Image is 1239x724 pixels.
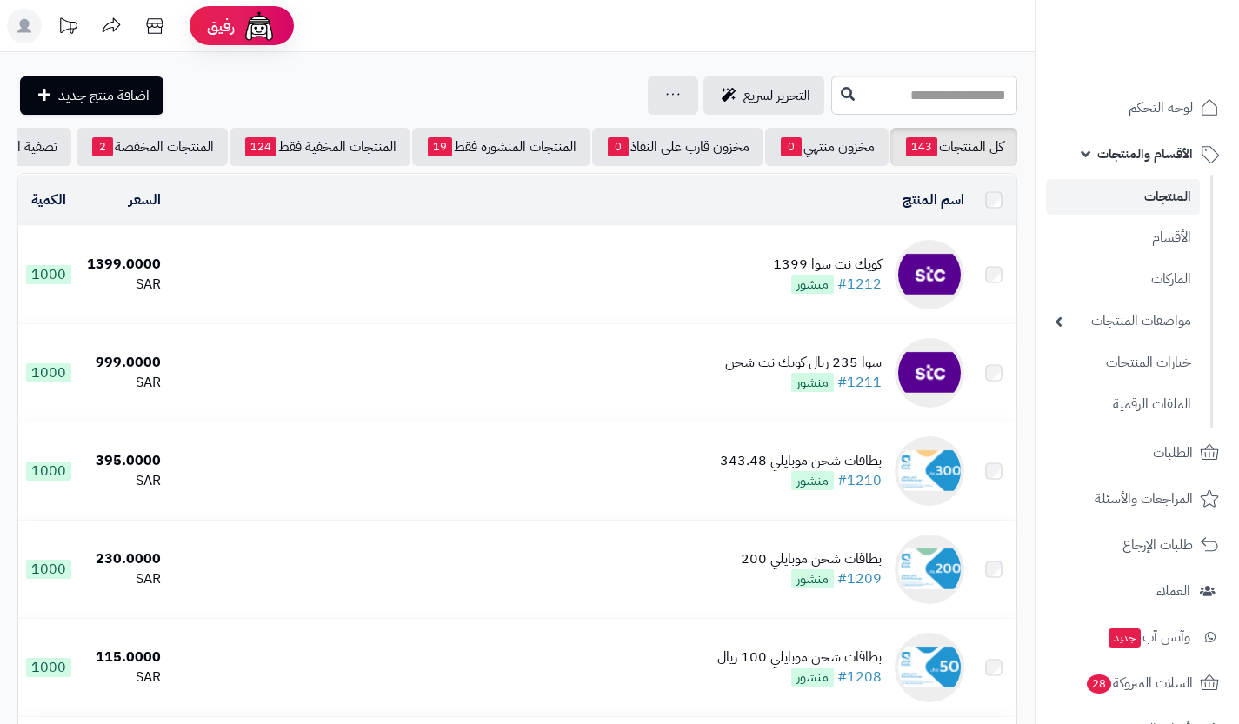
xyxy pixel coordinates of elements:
[85,549,160,569] div: 230.0000
[230,128,410,166] a: المنتجات المخفية فقط124
[837,372,882,393] a: #1211
[741,549,882,569] div: بطاقات شحن موبايلي 200
[720,451,882,471] div: بطاقات شحن موبايلي 343.48
[129,189,161,210] a: السعر
[895,338,964,408] img: سوا 235 ريال كويك نت شحن
[765,128,889,166] a: مخزون منتهي0
[1121,44,1222,81] img: logo-2.png
[1046,524,1229,566] a: طلبات الإرجاع
[791,373,834,392] span: منشور
[1156,579,1190,603] span: العملاء
[1109,628,1141,648] span: جديد
[743,85,810,106] span: التحرير لسريع
[85,275,160,295] div: SAR
[1046,386,1200,423] a: الملفات الرقمية
[26,462,71,481] span: 1000
[207,16,235,37] span: رفيق
[92,137,113,156] span: 2
[85,668,160,687] div: SAR
[592,128,763,166] a: مخزون قارب على النفاذ0
[903,189,964,210] a: اسم المنتج
[1046,432,1229,474] a: الطلبات
[1046,478,1229,520] a: المراجعات والأسئلة
[20,76,163,115] a: اضافة منتج جديد
[1046,662,1229,704] a: السلات المتروكة28
[26,265,71,284] span: 1000
[608,137,629,156] span: 0
[428,137,452,156] span: 19
[31,189,66,210] a: الكمية
[26,363,71,382] span: 1000
[1095,487,1193,511] span: المراجعات والأسئلة
[703,76,824,115] a: التحرير لسريع
[1085,671,1193,695] span: السلات المتروكة
[1046,616,1229,658] a: وآتس آبجديد
[1153,441,1193,465] span: الطلبات
[77,128,228,166] a: المنتجات المخفضة2
[837,470,882,491] a: #1210
[837,274,882,295] a: #1212
[791,569,834,588] span: منشور
[725,353,882,373] div: سوا 235 ريال كويك نت شحن
[85,373,160,393] div: SAR
[1046,87,1229,129] a: لوحة التحكم
[773,255,882,275] div: كويك نت سوا 1399
[1046,179,1200,215] a: المنتجات
[85,471,160,491] div: SAR
[85,353,160,373] div: 999.0000
[85,569,160,589] div: SAR
[791,275,834,294] span: منشور
[791,668,834,687] span: منشور
[781,137,802,156] span: 0
[1046,344,1200,382] a: خيارات المنتجات
[1087,674,1111,694] span: 28
[1046,302,1200,340] a: مواصفات المنتجات
[1122,533,1193,557] span: طلبات الإرجاع
[1046,570,1229,612] a: العملاء
[791,471,834,490] span: منشور
[837,568,882,589] a: #1209
[717,648,882,668] div: بطاقات شحن موبايلي 100 ريال
[85,648,160,668] div: 115.0000
[46,9,90,48] a: تحديثات المنصة
[895,436,964,506] img: بطاقات شحن موبايلي 343.48
[1046,261,1200,298] a: الماركات
[412,128,590,166] a: المنتجات المنشورة فقط19
[1129,96,1193,120] span: لوحة التحكم
[1046,219,1200,256] a: الأقسام
[242,9,276,43] img: ai-face.png
[906,137,937,156] span: 143
[890,128,1017,166] a: كل المنتجات143
[837,667,882,687] a: #1208
[58,85,150,106] span: اضافة منتج جديد
[85,451,160,471] div: 395.0000
[245,137,276,156] span: 124
[85,255,160,275] div: 1399.0000
[1097,142,1193,166] span: الأقسام والمنتجات
[1107,625,1190,649] span: وآتس آب
[26,658,71,677] span: 1000
[895,535,964,604] img: بطاقات شحن موبايلي 200
[895,633,964,702] img: بطاقات شحن موبايلي 100 ريال
[895,240,964,309] img: كويك نت سوا 1399
[26,560,71,579] span: 1000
